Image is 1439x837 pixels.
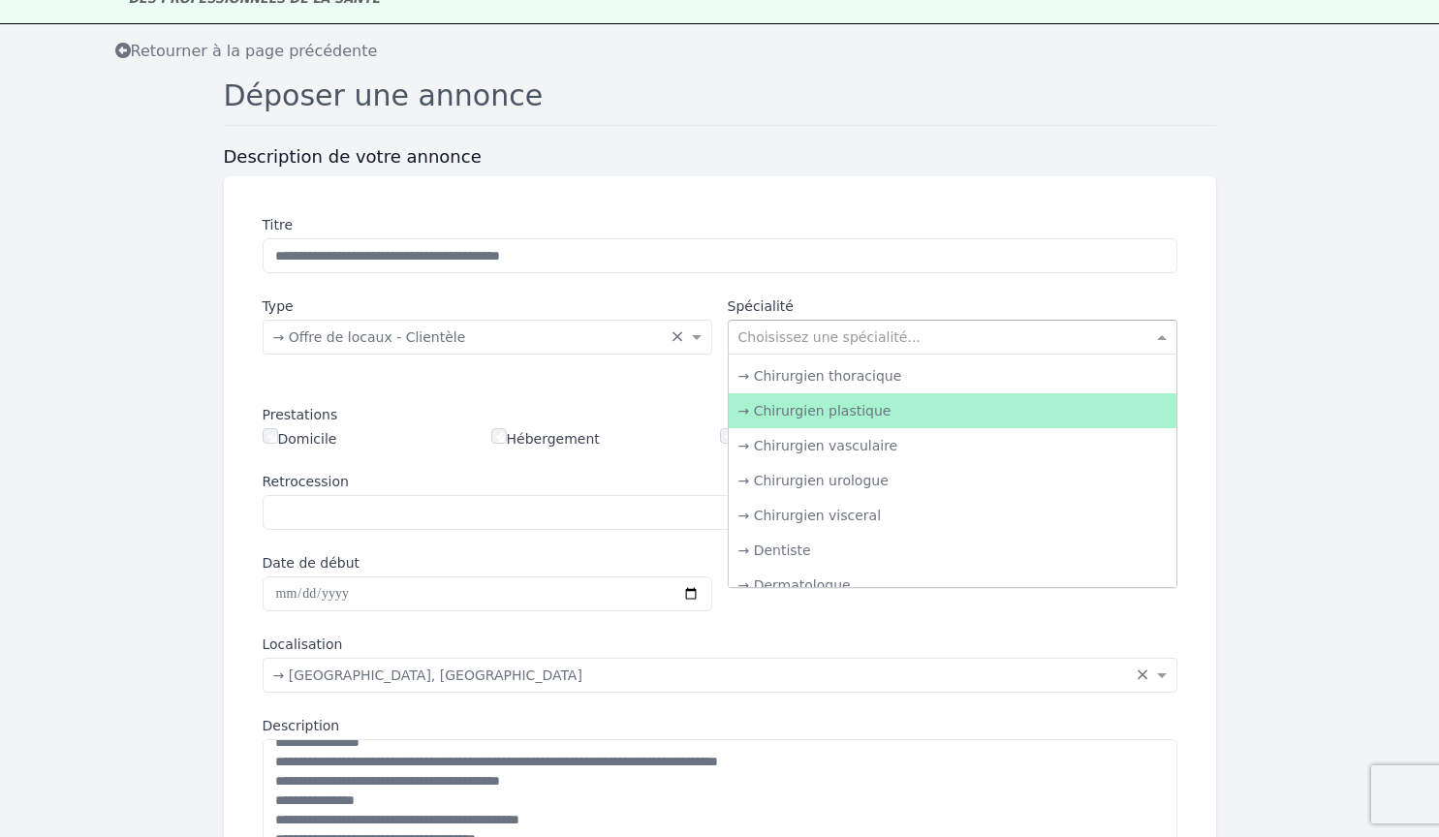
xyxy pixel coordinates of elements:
[720,428,735,444] input: Secrétatiat
[1136,666,1152,685] span: Clear all
[491,428,507,444] input: Hébergement
[729,358,1176,393] div: → Chirurgien thoracique
[224,145,1216,169] h3: Description de votre annonce
[729,393,1176,428] div: → Chirurgien plastique
[263,635,1177,654] label: Localisation
[671,327,687,347] span: Clear all
[263,472,1177,491] label: Retrocession
[263,215,1177,234] label: Titre
[115,42,378,60] span: Retourner à la page précédente
[224,78,1216,126] h1: Déposer une annonce
[729,533,1176,568] div: → Dentiste
[729,463,1176,498] div: → Chirurgien urologue
[263,428,278,444] input: Domicile
[263,405,1177,424] div: Prestations
[728,354,1177,588] ng-dropdown-panel: Options list
[491,428,600,449] label: Hébergement
[263,296,712,316] label: Type
[263,553,712,573] label: Date de début
[263,716,1177,735] label: Description
[729,428,1176,463] div: → Chirurgien vasculaire
[720,428,810,449] label: Secrétatiat
[729,498,1176,533] div: → Chirurgien visceral
[729,568,1176,603] div: → Dermatologue
[263,428,337,449] label: Domicile
[115,43,131,58] i: Retourner à la liste
[728,296,1177,316] label: Spécialité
